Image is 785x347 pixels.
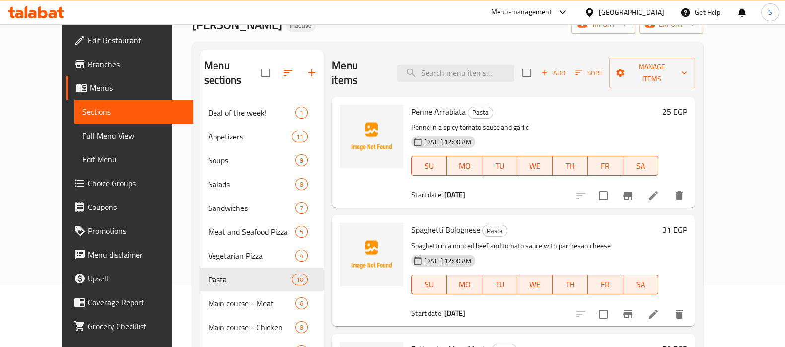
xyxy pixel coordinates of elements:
[340,105,403,168] img: Penne Arrabiata
[208,131,292,142] span: Appetizers
[296,323,307,332] span: 8
[517,156,553,176] button: WE
[200,268,324,291] div: Pasta10
[74,100,193,124] a: Sections
[88,58,185,70] span: Branches
[200,148,324,172] div: Soups9
[82,153,185,165] span: Edit Menu
[296,251,307,261] span: 4
[66,76,193,100] a: Menus
[616,302,640,326] button: Branch-specific-item
[662,105,687,119] h6: 25 EGP
[208,297,295,309] span: Main course - Meat
[537,66,569,81] span: Add item
[483,225,507,237] span: Pasta
[623,156,658,176] button: SA
[295,178,308,190] div: items
[208,178,295,190] div: Salads
[295,226,308,238] div: items
[296,156,307,165] span: 9
[617,61,687,85] span: Manage items
[292,132,307,141] span: 11
[66,171,193,195] a: Choice Groups
[588,275,623,294] button: FR
[647,190,659,202] a: Edit menu item
[200,291,324,315] div: Main course - Meat6
[74,124,193,147] a: Full Menu View
[482,275,517,294] button: TU
[537,66,569,81] button: Add
[444,188,465,201] b: [DATE]
[295,321,308,333] div: items
[557,278,584,292] span: TH
[208,107,295,119] span: Deal of the week!
[411,104,466,119] span: Penne Arrabiata
[451,159,478,173] span: MO
[292,131,308,142] div: items
[208,250,295,262] div: Vegetarian Pizza
[200,244,324,268] div: Vegetarian Pizza4
[286,20,316,32] div: Inactive
[420,138,475,147] span: [DATE] 12:00 AM
[468,107,493,118] span: Pasta
[599,7,664,18] div: [GEOGRAPHIC_DATA]
[200,125,324,148] div: Appetizers11
[90,82,185,94] span: Menus
[296,299,307,308] span: 6
[208,274,292,285] span: Pasta
[296,227,307,237] span: 5
[208,202,295,214] span: Sandwiches
[200,315,324,339] div: Main course - Chicken8
[332,58,385,88] h2: Menu items
[88,225,185,237] span: Promotions
[411,156,447,176] button: SU
[521,278,549,292] span: WE
[411,188,443,201] span: Start date:
[553,275,588,294] button: TH
[200,172,324,196] div: Salads8
[295,154,308,166] div: items
[662,223,687,237] h6: 31 EGP
[540,68,567,79] span: Add
[444,307,465,320] b: [DATE]
[592,159,619,173] span: FR
[296,180,307,189] span: 8
[88,249,185,261] span: Menu disclaimer
[627,278,654,292] span: SA
[88,34,185,46] span: Edit Restaurant
[66,243,193,267] a: Menu disclaimer
[411,307,443,320] span: Start date:
[667,184,691,208] button: delete
[208,154,295,166] span: Soups
[451,278,478,292] span: MO
[66,219,193,243] a: Promotions
[553,156,588,176] button: TH
[468,107,493,119] div: Pasta
[557,159,584,173] span: TH
[416,278,443,292] span: SU
[300,61,324,85] button: Add section
[66,290,193,314] a: Coverage Report
[482,156,517,176] button: TU
[255,63,276,83] span: Select all sections
[521,159,549,173] span: WE
[411,222,480,237] span: Spaghetti Bolognese
[411,121,658,134] p: Penne in a spicy tomato sauce and garlic
[82,106,185,118] span: Sections
[295,297,308,309] div: items
[340,223,403,286] img: Spaghetti Bolognese
[88,296,185,308] span: Coverage Report
[592,278,619,292] span: FR
[66,314,193,338] a: Grocery Checklist
[516,63,537,83] span: Select section
[200,196,324,220] div: Sandwiches7
[593,185,614,206] span: Select to update
[623,275,658,294] button: SA
[647,308,659,320] a: Edit menu item
[208,226,295,238] span: Meat and Seafood Pizza
[447,156,482,176] button: MO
